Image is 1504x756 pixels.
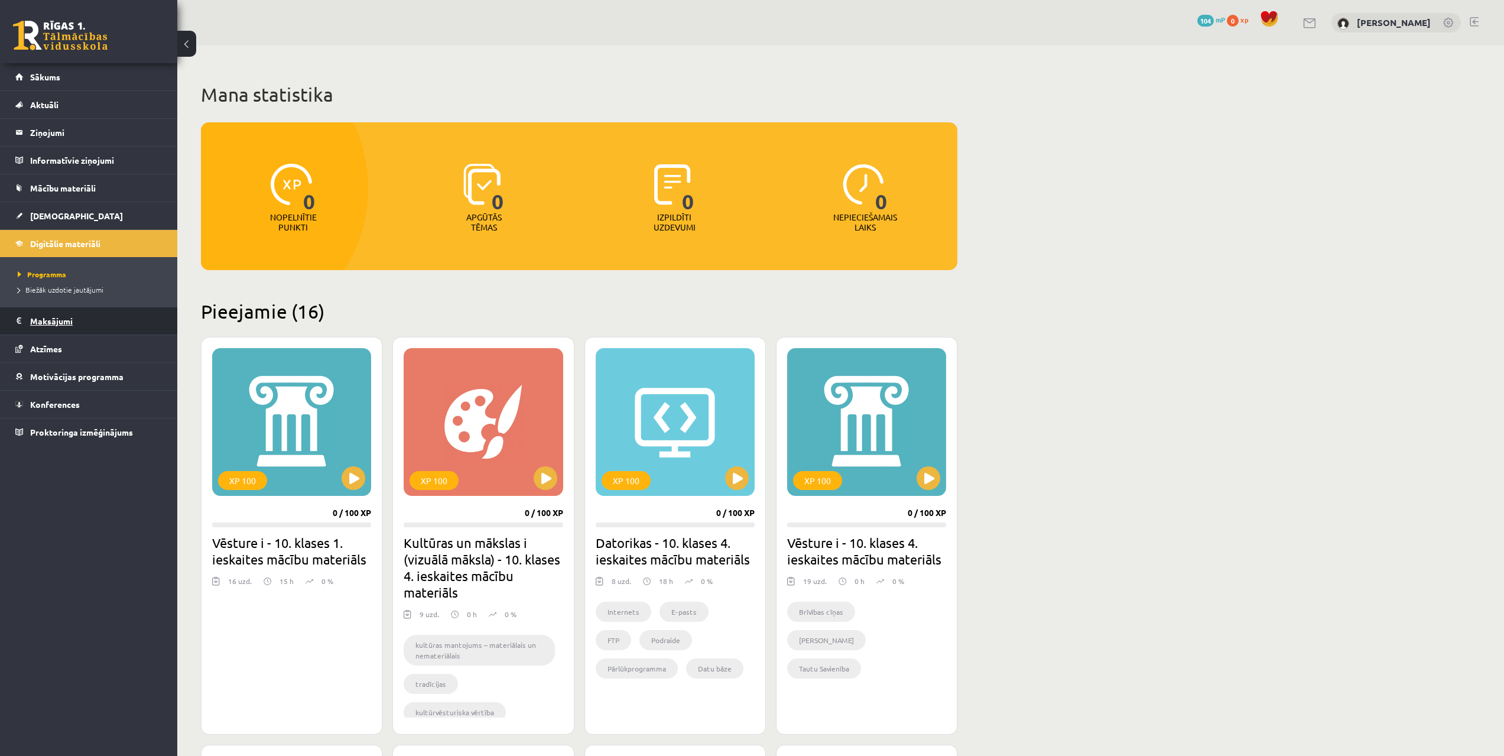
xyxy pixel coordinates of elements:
div: XP 100 [410,471,459,490]
a: Mācību materiāli [15,174,163,202]
a: Proktoringa izmēģinājums [15,418,163,446]
div: XP 100 [793,471,842,490]
span: 0 [682,164,694,212]
span: Atzīmes [30,343,62,354]
p: 0 % [892,576,904,586]
li: E-pasts [660,602,709,622]
span: Motivācijas programma [30,371,124,382]
img: icon-xp-0682a9bc20223a9ccc6f5883a126b849a74cddfe5390d2b41b4391c66f2066e7.svg [271,164,312,205]
span: Biežāk uzdotie jautājumi [18,285,103,294]
span: 0 [492,164,504,212]
span: Konferences [30,399,80,410]
span: xp [1240,15,1248,24]
img: icon-completed-tasks-ad58ae20a441b2904462921112bc710f1caf180af7a3daa7317a5a94f2d26646.svg [654,164,691,205]
li: Internets [596,602,651,622]
a: Atzīmes [15,335,163,362]
h2: Vēsture i - 10. klases 4. ieskaites mācību materiāls [787,534,946,567]
p: Nepieciešamais laiks [833,212,897,232]
a: Sākums [15,63,163,90]
li: kultūras mantojums – materiālais un nemateriālais [404,635,554,666]
h2: Vēsture i - 10. klases 1. ieskaites mācību materiāls [212,534,371,567]
span: mP [1216,15,1225,24]
a: Rīgas 1. Tālmācības vidusskola [13,21,108,50]
div: XP 100 [602,471,651,490]
a: 0 xp [1227,15,1254,24]
li: Podraide [639,630,692,650]
span: [DEMOGRAPHIC_DATA] [30,210,123,221]
a: Motivācijas programma [15,363,163,390]
li: Datu bāze [686,658,743,679]
li: FTP [596,630,631,650]
a: [DEMOGRAPHIC_DATA] [15,202,163,229]
a: Biežāk uzdotie jautājumi [18,284,165,295]
a: Ziņojumi [15,119,163,146]
legend: Ziņojumi [30,119,163,146]
a: Programma [18,269,165,280]
span: 0 [875,164,888,212]
span: 104 [1197,15,1214,27]
div: 8 uzd. [612,576,631,593]
h2: Datorikas - 10. klases 4. ieskaites mācību materiāls [596,534,755,567]
p: 0 h [855,576,865,586]
p: 0 % [321,576,333,586]
span: Digitālie materiāli [30,238,100,249]
a: Informatīvie ziņojumi [15,147,163,174]
p: 0 % [505,609,517,619]
p: Izpildīti uzdevumi [651,212,697,232]
legend: Informatīvie ziņojumi [30,147,163,174]
h2: Kultūras un mākslas i (vizuālā māksla) - 10. klases 4. ieskaites mācību materiāls [404,534,563,601]
div: 16 uzd. [228,576,252,593]
h1: Mana statistika [201,83,957,106]
div: 19 uzd. [803,576,827,593]
a: Aktuāli [15,91,163,118]
li: Tautu Savienība [787,658,861,679]
li: Pārlūkprogramma [596,658,678,679]
span: Aktuāli [30,99,59,110]
a: [PERSON_NAME] [1357,17,1431,28]
span: Proktoringa izmēģinājums [30,427,133,437]
li: tradīcijas [404,674,458,694]
p: 0 % [701,576,713,586]
a: 104 mP [1197,15,1225,24]
p: 18 h [659,576,673,586]
p: Apgūtās tēmas [461,212,507,232]
img: Ritvars Millers [1337,18,1349,30]
legend: Maksājumi [30,307,163,335]
li: [PERSON_NAME] [787,630,866,650]
p: 0 h [467,609,477,619]
img: icon-learned-topics-4a711ccc23c960034f471b6e78daf4a3bad4a20eaf4de84257b87e66633f6470.svg [463,164,501,205]
span: 0 [1227,15,1239,27]
h2: Pieejamie (16) [201,300,957,323]
span: Sākums [30,72,60,82]
li: Brīvības cīņas [787,602,855,622]
span: Mācību materiāli [30,183,96,193]
div: 9 uzd. [420,609,439,627]
a: Digitālie materiāli [15,230,163,257]
div: XP 100 [218,471,267,490]
li: kultūrvēsturiska vērtība [404,702,506,722]
a: Maksājumi [15,307,163,335]
img: icon-clock-7be60019b62300814b6bd22b8e044499b485619524d84068768e800edab66f18.svg [843,164,884,205]
a: Konferences [15,391,163,418]
span: 0 [303,164,316,212]
span: Programma [18,270,66,279]
p: 15 h [280,576,294,586]
p: Nopelnītie punkti [270,212,317,232]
